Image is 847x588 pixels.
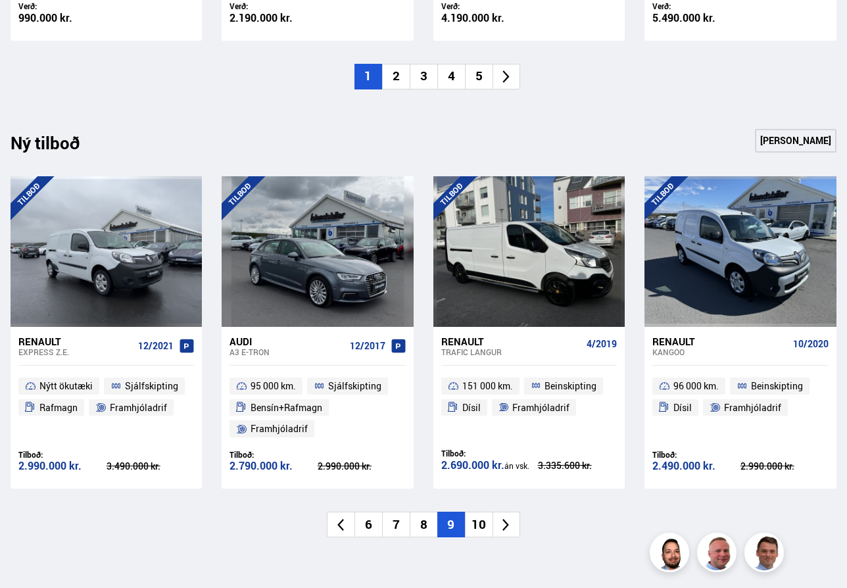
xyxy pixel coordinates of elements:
div: 2.990.000 kr. [18,460,107,472]
div: Tilboð: [441,449,538,458]
li: 1 [354,64,382,89]
div: 2.490.000 kr. [652,460,740,472]
div: 990.000 kr. [18,12,107,24]
div: Verð: [441,1,529,11]
span: 151 000 km. [462,378,513,394]
span: 12/2021 [138,341,174,351]
div: Tilboð: [652,450,740,460]
div: 3.335.600 kr. [538,461,617,470]
span: Framhjóladrif [724,400,781,416]
span: 95 000 km. [251,378,296,394]
img: FbJEzSuNWCJXmdc-.webp [746,535,786,574]
span: 96 000 km. [673,378,719,394]
div: 5.490.000 kr. [652,12,740,24]
div: 3.490.000 kr. [107,462,195,471]
img: siFngHWaQ9KaOqBr.png [699,535,738,574]
div: Kangoo [652,347,787,356]
span: Rafmagn [39,400,78,416]
span: Bensín+Rafmagn [251,400,322,416]
div: 2.190.000 kr. [230,12,318,24]
div: Tilboð: [230,450,318,460]
div: Renault [441,335,581,347]
li: 9 [437,512,465,537]
a: Renault Express Z.E. 12/2021 Nýtt ökutæki Sjálfskipting Rafmagn Framhjóladrif Tilboð: 2.990.000 k... [11,327,202,489]
div: Verð: [652,1,740,11]
a: Renault Kangoo 10/2020 96 000 km. Beinskipting Dísil Framhjóladrif Tilboð: 2.490.000 kr. 2.990.00... [644,327,836,489]
div: 2.790.000 kr. [230,460,318,472]
span: Beinskipting [544,378,596,394]
span: án vsk. [504,460,529,471]
li: 2 [382,64,410,89]
div: Ný tilboð [11,133,103,160]
span: Nýtt ökutæki [39,378,93,394]
a: Renault Trafic LANGUR 4/2019 151 000 km. Beinskipting Dísil Framhjóladrif Tilboð: 2.690.000 kr.án... [433,327,625,489]
span: Dísil [462,400,481,416]
div: Audi [230,335,344,347]
span: Dísil [673,400,692,416]
span: Framhjóladrif [251,421,308,437]
div: Tilboð: [18,450,107,460]
img: nhp88E3Fdnt1Opn2.png [652,535,691,574]
span: 4/2019 [587,339,617,349]
div: Renault [652,335,787,347]
span: 12/2017 [350,341,385,351]
li: 8 [410,512,437,537]
a: [PERSON_NAME] [755,129,836,153]
span: 10/2020 [793,339,829,349]
li: 6 [354,512,382,537]
span: Sjálfskipting [328,378,381,394]
div: A3 E-TRON [230,347,344,356]
div: Verð: [230,1,318,11]
div: 2.690.000 kr. [441,460,538,472]
li: 5 [465,64,493,89]
li: 4 [437,64,465,89]
a: Audi A3 E-TRON 12/2017 95 000 km. Sjálfskipting Bensín+Rafmagn Framhjóladrif Tilboð: 2.790.000 kr... [222,327,413,489]
div: Verð: [18,1,107,11]
div: Trafic LANGUR [441,347,581,356]
span: Sjálfskipting [125,378,178,394]
span: Framhjóladrif [512,400,569,416]
li: 3 [410,64,437,89]
div: 2.990.000 kr. [740,462,829,471]
div: Express Z.E. [18,347,133,356]
li: 7 [382,512,410,537]
li: 10 [465,512,493,537]
button: Opna LiveChat spjallviðmót [11,5,50,45]
span: Beinskipting [751,378,803,394]
span: Framhjóladrif [110,400,167,416]
div: 4.190.000 kr. [441,12,529,24]
div: 2.990.000 kr. [318,462,406,471]
div: Renault [18,335,133,347]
